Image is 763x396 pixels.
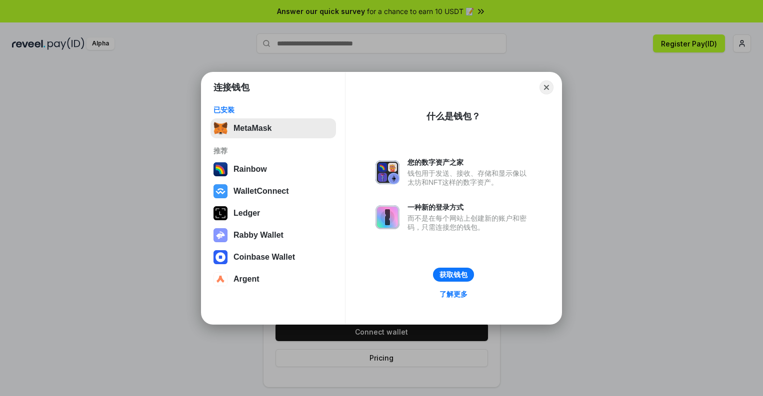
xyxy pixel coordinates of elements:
div: 而不是在每个网站上创建新的账户和密码，只需连接您的钱包。 [407,214,531,232]
div: 推荐 [213,146,333,155]
img: svg+xml,%3Csvg%20width%3D%22120%22%20height%3D%22120%22%20viewBox%3D%220%200%20120%20120%22%20fil... [213,162,227,176]
img: svg+xml,%3Csvg%20width%3D%2228%22%20height%3D%2228%22%20viewBox%3D%220%200%2028%2028%22%20fill%3D... [213,250,227,264]
button: Rainbow [210,159,336,179]
img: svg+xml,%3Csvg%20width%3D%2228%22%20height%3D%2228%22%20viewBox%3D%220%200%2028%2028%22%20fill%3D... [213,272,227,286]
button: 获取钱包 [433,268,474,282]
img: svg+xml,%3Csvg%20xmlns%3D%22http%3A%2F%2Fwww.w3.org%2F2000%2Fsvg%22%20fill%3D%22none%22%20viewBox... [213,228,227,242]
button: Coinbase Wallet [210,247,336,267]
img: svg+xml,%3Csvg%20xmlns%3D%22http%3A%2F%2Fwww.w3.org%2F2000%2Fsvg%22%20width%3D%2228%22%20height%3... [213,206,227,220]
img: svg+xml,%3Csvg%20fill%3D%22none%22%20height%3D%2233%22%20viewBox%3D%220%200%2035%2033%22%20width%... [213,121,227,135]
img: svg+xml,%3Csvg%20xmlns%3D%22http%3A%2F%2Fwww.w3.org%2F2000%2Fsvg%22%20fill%3D%22none%22%20viewBox... [375,205,399,229]
div: Argent [233,275,259,284]
div: 了解更多 [439,290,467,299]
div: 已安装 [213,105,333,114]
a: 了解更多 [433,288,473,301]
button: Rabby Wallet [210,225,336,245]
div: Ledger [233,209,260,218]
div: 获取钱包 [439,270,467,279]
button: Argent [210,269,336,289]
img: svg+xml,%3Csvg%20xmlns%3D%22http%3A%2F%2Fwww.w3.org%2F2000%2Fsvg%22%20fill%3D%22none%22%20viewBox... [375,160,399,184]
button: MetaMask [210,118,336,138]
div: WalletConnect [233,187,289,196]
img: svg+xml,%3Csvg%20width%3D%2228%22%20height%3D%2228%22%20viewBox%3D%220%200%2028%2028%22%20fill%3D... [213,184,227,198]
div: 一种新的登录方式 [407,203,531,212]
div: MetaMask [233,124,271,133]
div: Coinbase Wallet [233,253,295,262]
div: Rabby Wallet [233,231,283,240]
button: WalletConnect [210,181,336,201]
div: 您的数字资产之家 [407,158,531,167]
button: Ledger [210,203,336,223]
div: Rainbow [233,165,267,174]
div: 什么是钱包？ [426,110,480,122]
div: 钱包用于发送、接收、存储和显示像以太坊和NFT这样的数字资产。 [407,169,531,187]
h1: 连接钱包 [213,81,249,93]
button: Close [539,80,553,94]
